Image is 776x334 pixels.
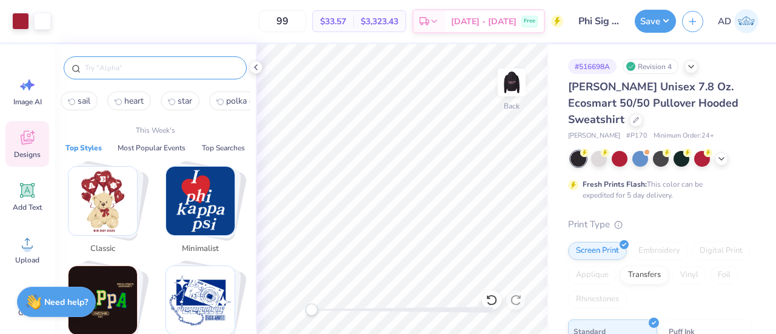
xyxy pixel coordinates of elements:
[568,242,627,260] div: Screen Print
[61,166,152,259] button: Stack Card Button Classic
[451,15,517,28] span: [DATE] - [DATE]
[500,70,524,95] img: Back
[583,179,647,189] strong: Fresh Prints Flash:
[166,167,235,235] img: Minimalist
[226,95,270,107] span: polka dot star
[15,255,39,265] span: Upload
[568,266,617,284] div: Applique
[181,243,220,255] span: Minimalist
[61,92,98,110] button: sail0
[158,166,250,259] button: Stack Card Button Minimalist
[306,304,318,316] div: Accessibility label
[44,296,88,308] strong: Need help?
[84,62,239,74] input: Try "Alpha"
[524,17,535,25] span: Free
[69,167,137,235] img: Classic
[635,10,676,33] button: Save
[504,101,520,112] div: Back
[626,131,647,141] span: # P170
[569,9,629,33] input: Untitled Design
[83,243,122,255] span: Classic
[620,266,669,284] div: Transfers
[692,242,751,260] div: Digital Print
[672,266,706,284] div: Vinyl
[198,142,249,154] button: Top Searches
[630,242,688,260] div: Embroidery
[13,97,42,107] span: Image AI
[710,266,738,284] div: Foil
[178,95,192,107] span: star
[78,95,90,107] span: sail
[568,79,738,127] span: [PERSON_NAME] Unisex 7.8 Oz. Ecosmart 50/50 Pullover Hooded Sweatshirt
[124,95,144,107] span: heart
[568,290,627,309] div: Rhinestones
[320,15,346,28] span: $33.57
[259,10,306,32] input: – –
[114,142,189,154] button: Most Popular Events
[14,150,41,159] span: Designs
[209,92,277,110] button: polka dot star3
[583,179,732,201] div: This color can be expedited for 5 day delivery.
[161,92,199,110] button: star2
[568,131,620,141] span: [PERSON_NAME]
[568,59,617,74] div: # 516698A
[568,218,752,232] div: Print Type
[712,9,764,33] a: AD
[718,15,731,28] span: AD
[107,92,151,110] button: heart1
[13,202,42,212] span: Add Text
[734,9,758,33] img: Ava Dee
[136,125,175,136] p: This Week's
[62,142,105,154] button: Top Styles
[623,59,678,74] div: Revision 4
[361,15,398,28] span: $3,323.43
[654,131,714,141] span: Minimum Order: 24 +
